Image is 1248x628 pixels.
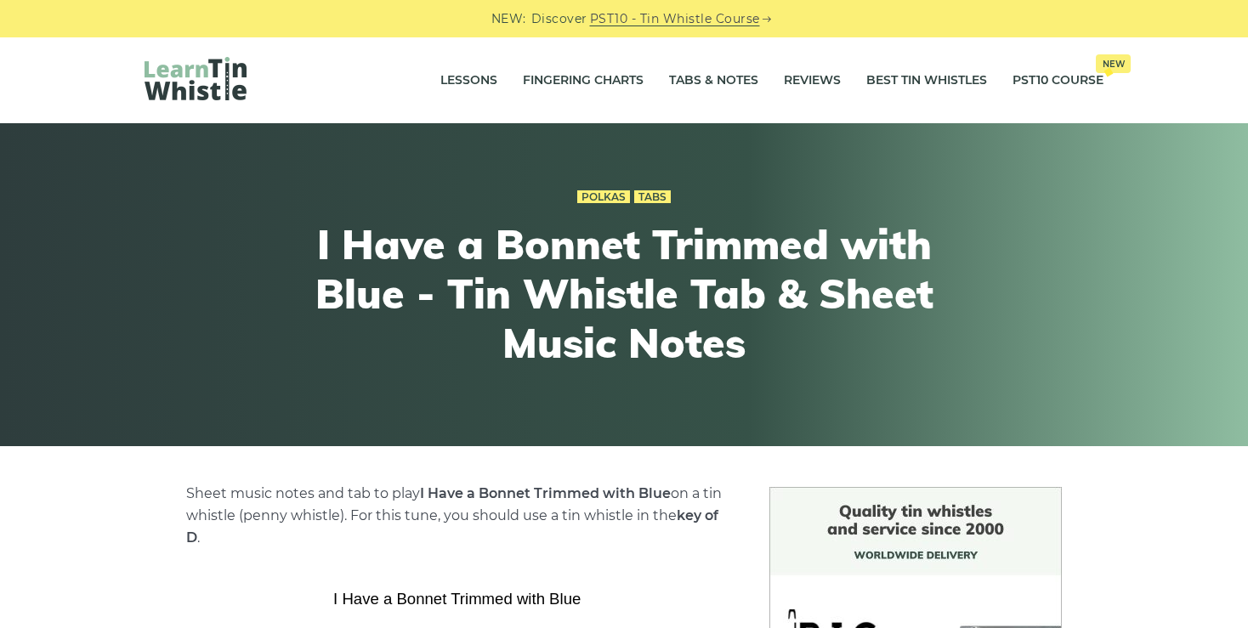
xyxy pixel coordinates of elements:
img: LearnTinWhistle.com [145,57,247,100]
a: Reviews [784,59,841,102]
a: PST10 CourseNew [1013,59,1103,102]
a: Lessons [440,59,497,102]
a: Fingering Charts [523,59,644,102]
h1: I Have a Bonnet Trimmed with Blue - Tin Whistle Tab & Sheet Music Notes [311,220,937,367]
a: Best Tin Whistles [866,59,987,102]
a: Polkas [577,190,630,204]
span: New [1096,54,1131,73]
a: Tabs & Notes [669,59,758,102]
a: Tabs [634,190,671,204]
strong: I Have a Bonnet Trimmed with Blue [420,485,671,501]
p: Sheet music notes and tab to play on a tin whistle (penny whistle). For this tune, you should use... [186,483,729,549]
